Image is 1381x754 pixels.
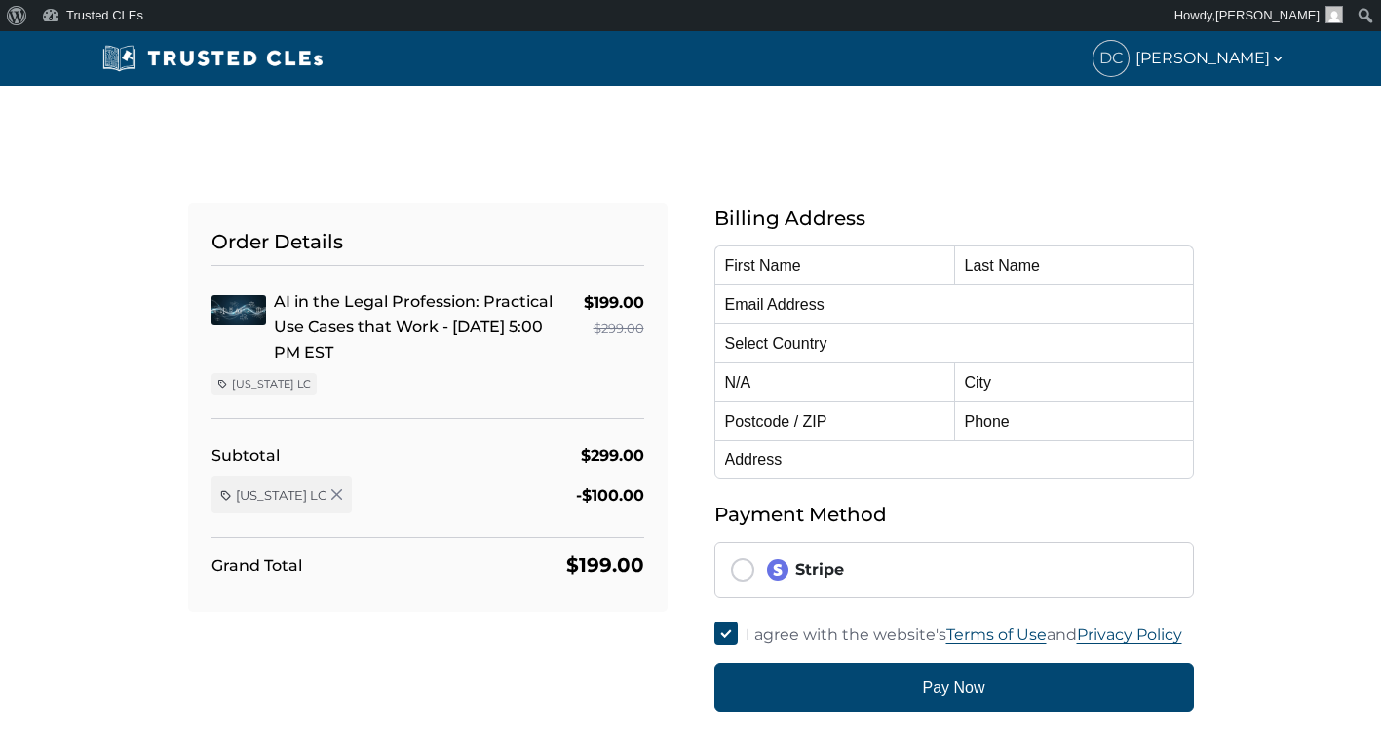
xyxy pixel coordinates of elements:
div: Stripe [766,558,1177,582]
a: AI in the Legal Profession: Practical Use Cases that Work - [DATE] 5:00 PM EST [274,292,553,361]
div: $199.00 [566,549,644,581]
h5: Payment Method [714,499,1194,530]
a: Privacy Policy [1077,625,1182,644]
input: Phone [954,401,1194,440]
span: I agree with the website's and [746,625,1182,644]
span: [US_STATE] LC [232,376,311,392]
a: Terms of Use [946,625,1047,644]
input: Email Address [714,284,1194,323]
div: Grand Total [211,552,302,579]
div: -$100.00 [576,482,644,509]
img: AI in the Legal Profession: Practical Use Cases that Work - 10/15 - 5:00 PM EST [211,295,266,325]
button: Pay Now [714,663,1194,712]
div: $299.00 [584,316,644,342]
span: [US_STATE] LC [236,486,326,504]
img: Trusted CLEs [96,44,329,73]
input: stripeStripe [731,558,754,582]
div: Subtotal [211,442,280,469]
div: $299.00 [581,442,644,469]
h5: Billing Address [714,203,1194,234]
input: Last Name [954,245,1194,284]
input: First Name [714,245,954,284]
span: DC [1093,41,1129,76]
h5: Order Details [211,226,644,266]
input: Address [714,440,1194,479]
img: stripe [766,558,789,582]
span: [PERSON_NAME] [1215,8,1320,22]
div: $199.00 [584,289,644,316]
input: City [954,362,1194,401]
span: [PERSON_NAME] [1135,45,1285,71]
input: Postcode / ZIP [714,401,954,440]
